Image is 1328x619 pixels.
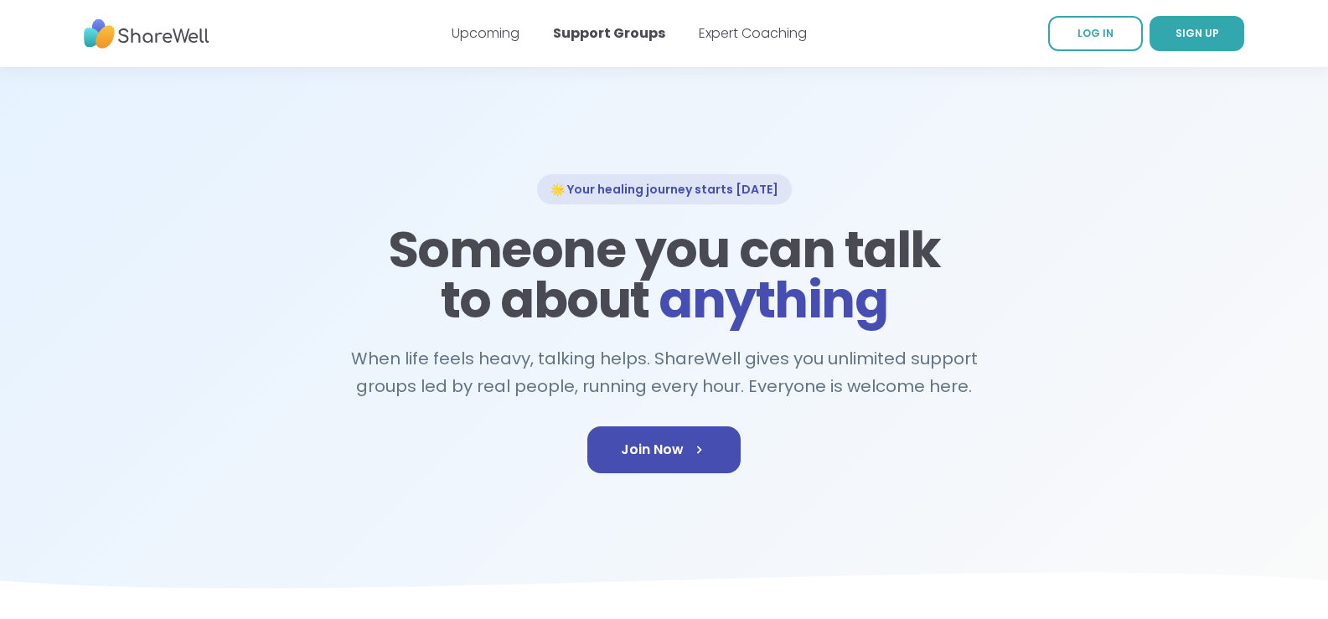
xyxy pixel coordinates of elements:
[1176,26,1219,40] span: SIGN UP
[699,23,807,43] a: Expert Coaching
[452,23,519,43] a: Upcoming
[383,224,946,325] h1: Someone you can talk to about
[1150,16,1244,51] a: SIGN UP
[537,174,792,204] div: 🌟 Your healing journey starts [DATE]
[84,11,209,57] img: ShareWell Nav Logo
[1077,26,1114,40] span: LOG IN
[343,345,986,400] h2: When life feels heavy, talking helps. ShareWell gives you unlimited support groups led by real pe...
[1048,16,1143,51] a: LOG IN
[621,440,707,460] span: Join Now
[587,426,741,473] a: Join Now
[659,265,887,335] span: anything
[553,23,665,43] a: Support Groups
